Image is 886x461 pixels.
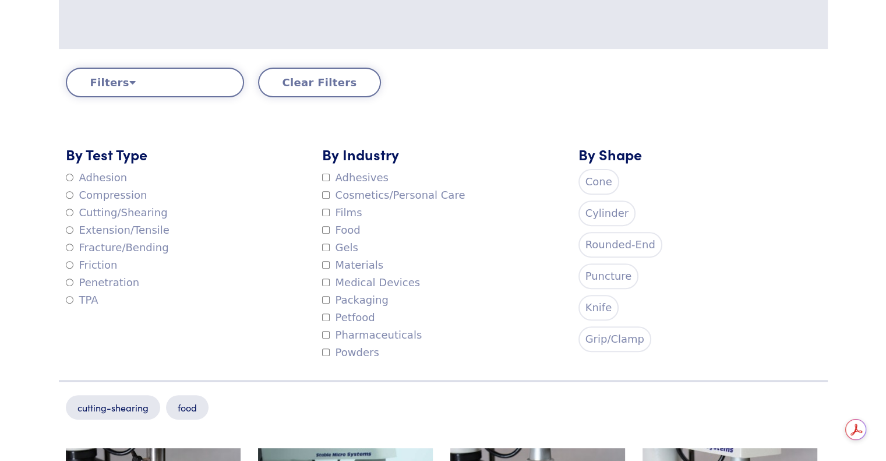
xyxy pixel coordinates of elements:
[322,204,362,221] label: Films
[322,331,330,339] input: Pharmaceuticals
[322,186,465,204] label: Cosmetics/Personal Care
[322,239,358,256] label: Gels
[66,209,73,216] input: Cutting/Shearing
[322,349,330,356] input: Powders
[578,295,619,321] label: Knife
[322,256,384,274] label: Materials
[166,395,209,420] p: food
[66,261,73,269] input: Friction
[66,186,147,204] label: Compression
[66,291,98,309] label: TPA
[322,309,375,326] label: Petfood
[66,296,73,304] input: TPA
[578,144,821,164] h5: By Shape
[66,174,73,181] input: Adhesion
[66,191,73,199] input: Compression
[322,326,422,344] label: Pharmaceuticals
[578,200,636,226] label: Cylinder
[322,279,330,286] input: Medical Devices
[66,169,128,186] label: Adhesion
[578,232,662,258] label: Rounded-End
[578,169,619,195] label: Cone
[322,291,389,309] label: Packaging
[66,226,73,234] input: Extension/Tensile
[258,68,382,97] button: Clear Filters
[322,226,330,234] input: Food
[322,344,379,361] label: Powders
[578,326,651,352] label: Grip/Clamp
[322,221,361,239] label: Food
[66,279,73,286] input: Penetration
[66,144,308,164] h5: By Test Type
[66,239,169,256] label: Fracture/Bending
[322,191,330,199] input: Cosmetics/Personal Care
[66,395,160,420] p: cutting-shearing
[578,263,639,289] label: Puncture
[322,209,330,216] input: Films
[66,256,118,274] label: Friction
[66,244,73,251] input: Fracture/Bending
[322,169,389,186] label: Adhesives
[322,296,330,304] input: Packaging
[322,244,330,251] input: Gels
[66,68,244,97] button: Filters
[322,274,421,291] label: Medical Devices
[322,314,330,321] input: Petfood
[66,274,140,291] label: Penetration
[322,174,330,181] input: Adhesives
[66,221,170,239] label: Extension/Tensile
[322,144,564,164] h5: By Industry
[322,261,330,269] input: Materials
[66,204,168,221] label: Cutting/Shearing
